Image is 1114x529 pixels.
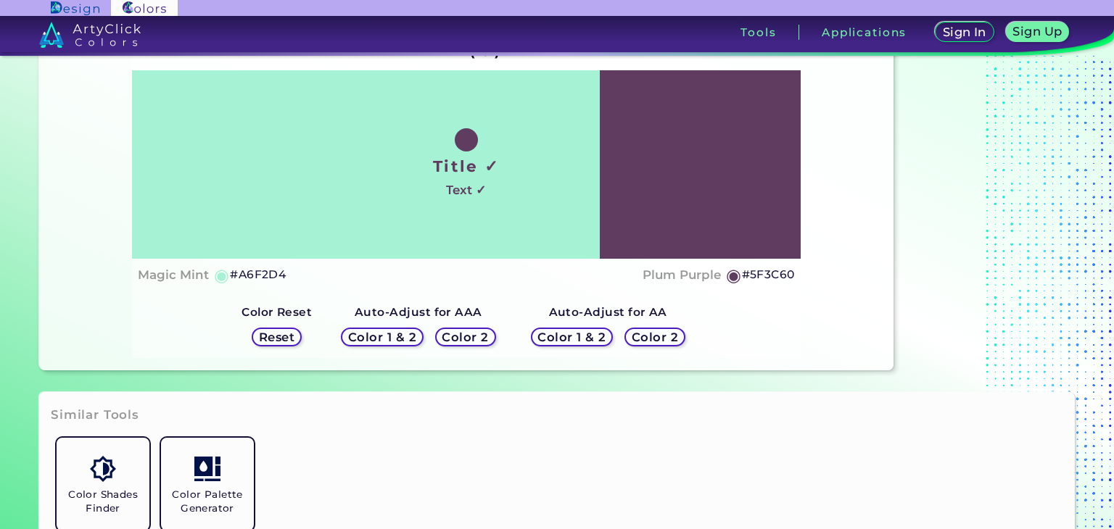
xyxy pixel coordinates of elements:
h1: Title ✓ [433,155,500,177]
h3: Applications [822,27,907,38]
img: icon_color_shades.svg [90,456,115,481]
h5: #A6F2D4 [230,265,286,284]
h3: Tools [740,27,776,38]
h5: Color 2 [444,332,487,343]
img: logo_artyclick_colors_white.svg [39,22,141,48]
strong: Auto-Adjust for AAA [355,305,482,319]
a: Sign In [938,23,991,41]
h5: Sign In [944,27,984,38]
h4: Plum Purple [643,264,721,286]
h5: ◉ [726,267,742,284]
h5: Color 2 [634,332,677,343]
h5: Color Palette Generator [167,488,248,515]
h5: ◉ [214,267,230,284]
a: Sign Up [1009,23,1067,41]
h5: Sign Up [1015,26,1060,37]
h5: Reset [260,332,293,343]
img: ArtyClick Design logo [51,1,99,15]
h5: Color 1 & 2 [541,332,603,343]
strong: Color Reset [242,305,312,319]
h5: Color Shades Finder [62,488,144,515]
h4: Magic Mint [138,264,209,286]
h4: Text ✓ [446,180,486,201]
h5: #5F3C60 [742,265,795,284]
img: icon_col_pal_col.svg [194,456,220,481]
strong: Auto-Adjust for AA [549,305,667,319]
h5: Color 1 & 2 [351,332,413,343]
